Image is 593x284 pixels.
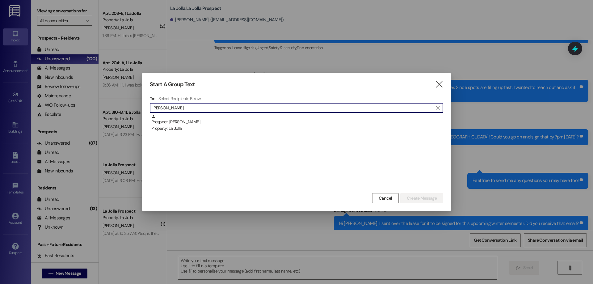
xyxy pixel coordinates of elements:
[379,195,392,201] span: Cancel
[150,81,195,88] h3: Start A Group Text
[150,114,443,130] div: Prospect: [PERSON_NAME]Property: La Jolla
[407,195,437,201] span: Create Message
[435,81,443,88] i: 
[400,193,443,203] button: Create Message
[372,193,399,203] button: Cancel
[436,105,439,110] i: 
[151,125,443,132] div: Property: La Jolla
[158,96,201,101] h4: Select Recipients Below
[151,114,443,132] div: Prospect: [PERSON_NAME]
[150,96,155,101] h3: To:
[433,103,443,112] button: Clear text
[153,104,433,112] input: Search for any contact or apartment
